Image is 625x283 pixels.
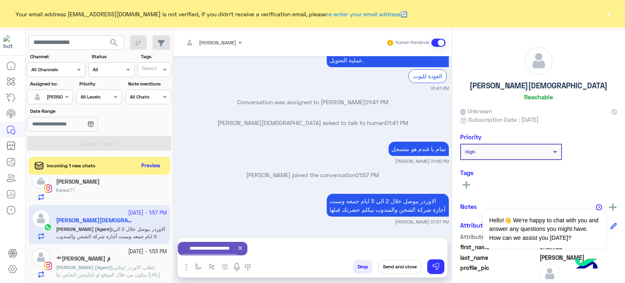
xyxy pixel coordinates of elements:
label: Status [92,53,133,60]
b: : [56,187,70,193]
img: hulul-logo.png [572,250,601,279]
label: Tags [141,53,170,60]
button: search [104,35,124,53]
span: Subscription Date : [DATE] [468,115,539,124]
img: send attachment [181,262,191,272]
span: 01:57 PM [355,171,379,178]
label: Channel: [30,53,85,60]
img: defaultAdmin.png [32,171,50,189]
img: Trigger scenario [208,263,215,270]
p: Conversation was assigned to [PERSON_NAME] [177,98,449,106]
img: create order [222,263,228,270]
img: make a call [245,264,251,270]
small: 01:41 PM [431,85,449,92]
span: search [109,38,119,48]
h6: Notes [460,203,477,210]
p: [PERSON_NAME][DEMOGRAPHIC_DATA] asked to talk to human [177,118,449,127]
span: last_name [460,253,538,262]
p: 3/10/2025, 1:56 PM [389,142,449,156]
a: re-enter your email address [326,11,400,18]
label: Priority [79,80,121,88]
b: : [56,264,113,270]
button: create order [219,260,232,273]
img: 919860931428189 [3,35,18,50]
span: 01:41 PM [365,99,388,105]
span: 01:41 PM [385,119,408,126]
span: Esraa [56,187,69,193]
button: Drop [353,260,372,274]
span: Attribute Name [460,233,538,241]
small: Human Handover [396,39,430,46]
img: defaultAdmin.png [32,248,50,266]
span: [PERSON_NAME] [199,39,236,46]
div: العودة للبوت [409,69,447,83]
h5: [PERSON_NAME][DEMOGRAPHIC_DATA] [470,81,608,90]
img: defaultAdmin.png [32,91,43,103]
span: Mohamed [540,253,617,262]
span: profile_pic [460,263,538,282]
label: Date Range [30,107,121,115]
img: select flow [195,263,201,270]
img: send message [432,263,440,271]
button: Apply Filters [27,136,171,151]
span: [PERSON_NAME] (Agent) [56,264,112,270]
h6: Priority [460,133,481,140]
button: Trigger scenario [205,260,219,273]
h6: Tags [460,169,617,176]
button: × [605,10,613,18]
span: Your email address [EMAIL_ADDRESS][DOMAIN_NAME] is not verified, if you didn't receive a verifica... [15,10,407,18]
button: Preview [138,160,164,172]
img: Instagram [44,262,52,270]
small: [DATE] - 1:53 PM [128,248,167,256]
h5: Esraa Sayed [56,178,100,185]
div: Select [141,65,157,74]
h6: Reachable [524,93,553,101]
span: Incoming 1 new chats [47,162,95,169]
span: Unknown [460,107,492,115]
img: send voice note [232,262,242,272]
h6: Attributes [460,222,489,229]
b: High [465,149,475,155]
span: ؟؟ [70,187,75,193]
button: Send and close [378,260,421,274]
button: select flow [192,260,205,273]
p: [PERSON_NAME] joined the conversation [177,171,449,179]
small: [PERSON_NAME] 01:57 PM [395,219,449,225]
small: [PERSON_NAME] 01:56 PM [395,158,449,165]
span: Hello!👋 We're happy to chat with you and answer any questions you might have. How can we assist y... [483,210,605,248]
img: Instagram [44,184,52,193]
img: add [609,204,616,211]
span: first_name [460,243,538,251]
h5: مَٓ 𝓜𝓪𝓷𝓪𝓻 𝓮𝓵𝓵𝓲𝓽𝓱𝔂༺ [56,255,111,262]
p: 3/10/2025, 1:57 PM [327,194,449,217]
label: Assigned to: [30,80,72,88]
label: Note mentions [128,80,170,88]
img: defaultAdmin.png [525,47,553,75]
